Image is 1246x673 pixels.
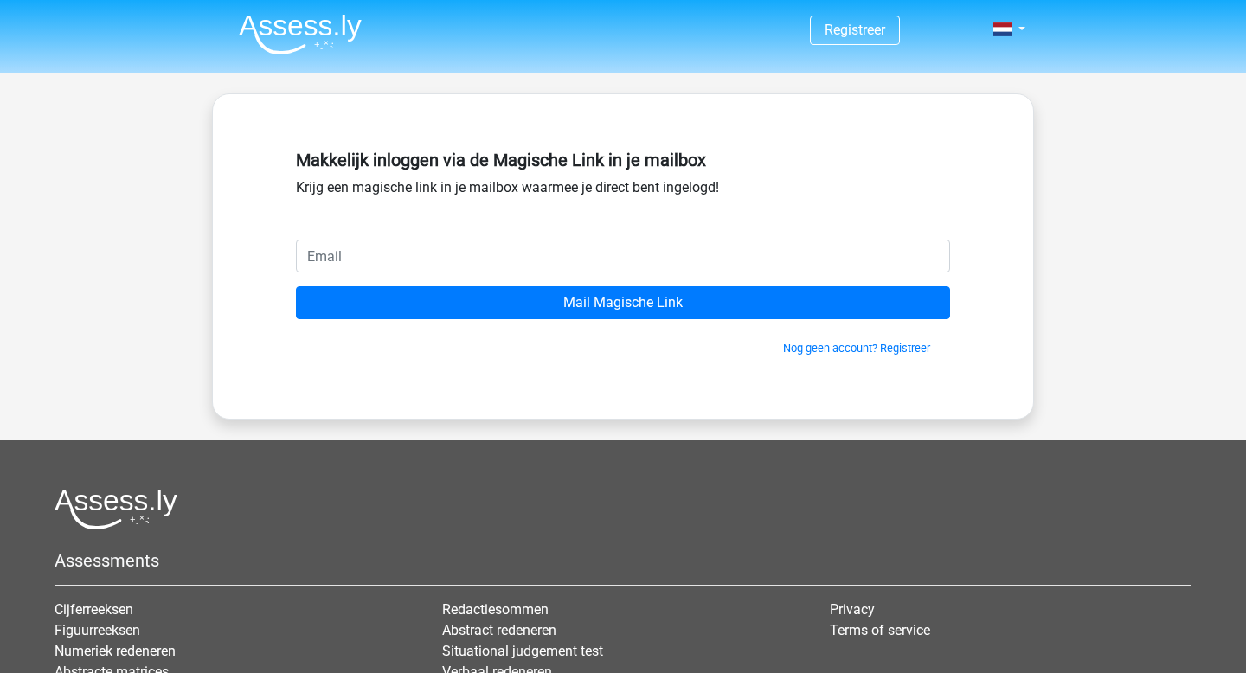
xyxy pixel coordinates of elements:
h5: Assessments [55,550,1191,571]
input: Email [296,240,950,272]
a: Cijferreeksen [55,601,133,618]
a: Terms of service [830,622,930,638]
a: Figuurreeksen [55,622,140,638]
a: Abstract redeneren [442,622,556,638]
a: Numeriek redeneren [55,643,176,659]
div: Krijg een magische link in je mailbox waarmee je direct bent ingelogd! [296,143,950,240]
input: Mail Magische Link [296,286,950,319]
img: Assessly logo [55,489,177,529]
h5: Makkelijk inloggen via de Magische Link in je mailbox [296,150,950,170]
a: Nog geen account? Registreer [783,342,930,355]
a: Privacy [830,601,875,618]
a: Registreer [825,22,885,38]
img: Assessly [239,14,362,54]
a: Redactiesommen [442,601,549,618]
a: Situational judgement test [442,643,603,659]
